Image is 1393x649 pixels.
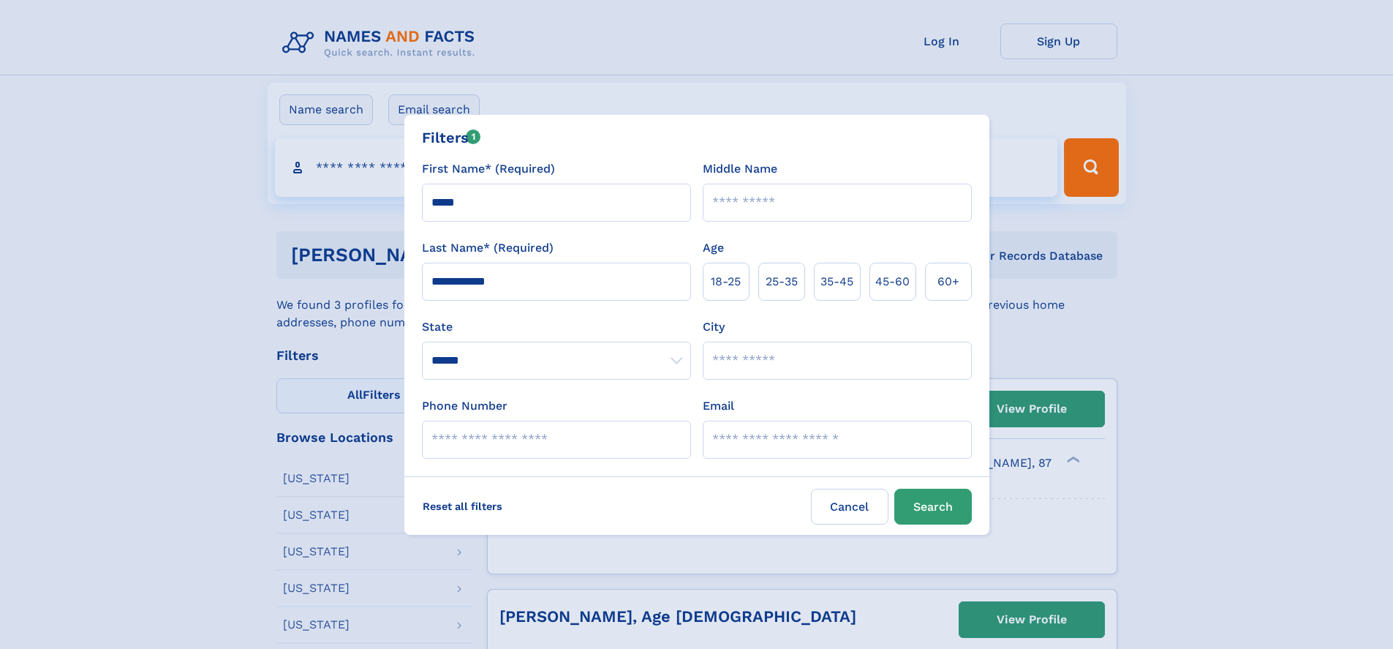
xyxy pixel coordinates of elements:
div: Filters [422,127,481,149]
span: 18‑25 [711,273,741,290]
label: Cancel [811,489,888,525]
span: 35‑45 [820,273,853,290]
label: Email [703,397,734,415]
span: 45‑60 [875,273,910,290]
span: 60+ [937,273,959,290]
label: Age [703,239,724,257]
label: Last Name* (Required) [422,239,554,257]
label: State [422,318,691,336]
label: City [703,318,725,336]
label: Phone Number [422,397,507,415]
label: First Name* (Required) [422,160,555,178]
button: Search [894,489,972,525]
label: Reset all filters [413,489,512,524]
label: Middle Name [703,160,777,178]
span: 25‑35 [766,273,798,290]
